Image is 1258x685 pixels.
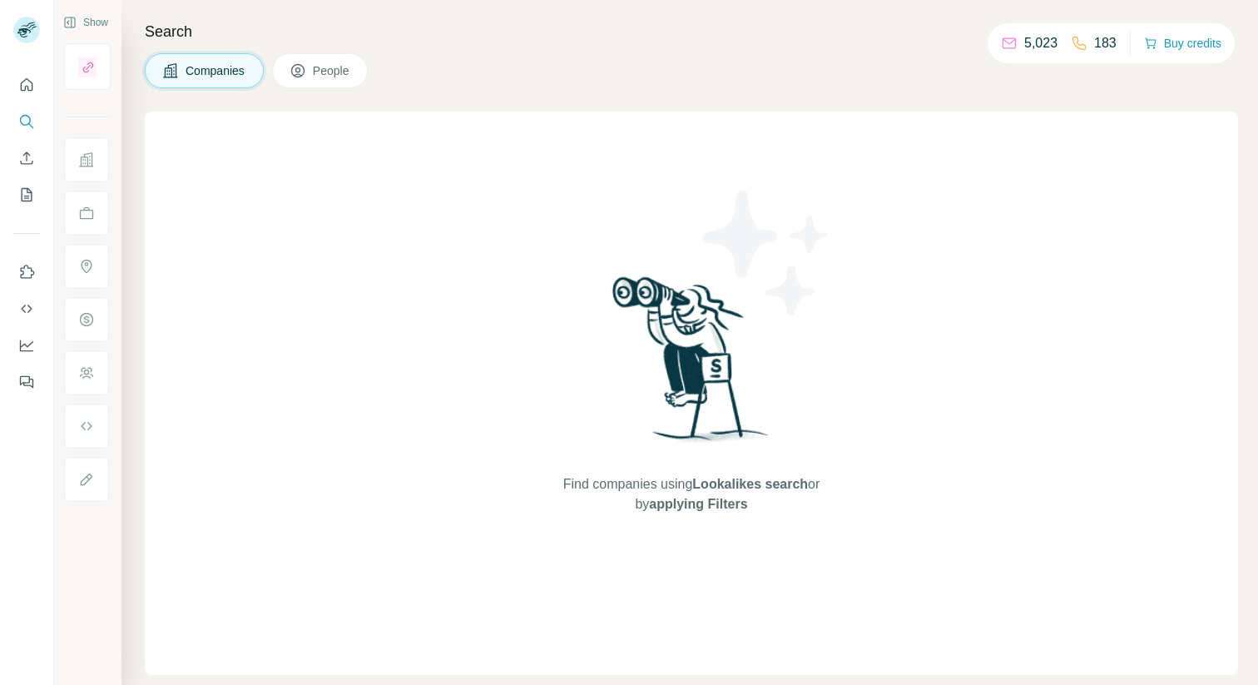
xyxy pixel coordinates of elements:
button: Feedback [13,367,40,397]
button: Use Surfe on LinkedIn [13,257,40,287]
span: Lookalikes search [692,477,808,491]
button: My lists [13,180,40,210]
button: Buy credits [1144,32,1221,55]
p: 5,023 [1024,33,1057,53]
span: Companies [186,62,246,79]
span: applying Filters [649,497,747,511]
img: Surfe Illustration - Woman searching with binoculars [605,272,778,458]
button: Search [13,107,40,137]
button: Dashboard [13,330,40,360]
p: 183 [1094,33,1117,53]
span: People [313,62,351,79]
h4: Search [145,20,1238,43]
button: Show [52,10,120,35]
button: Enrich CSV [13,143,40,173]
button: Quick start [13,70,40,100]
span: Find companies using or by [558,474,825,514]
img: Surfe Illustration - Stars [691,178,841,328]
button: Use Surfe API [13,294,40,324]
